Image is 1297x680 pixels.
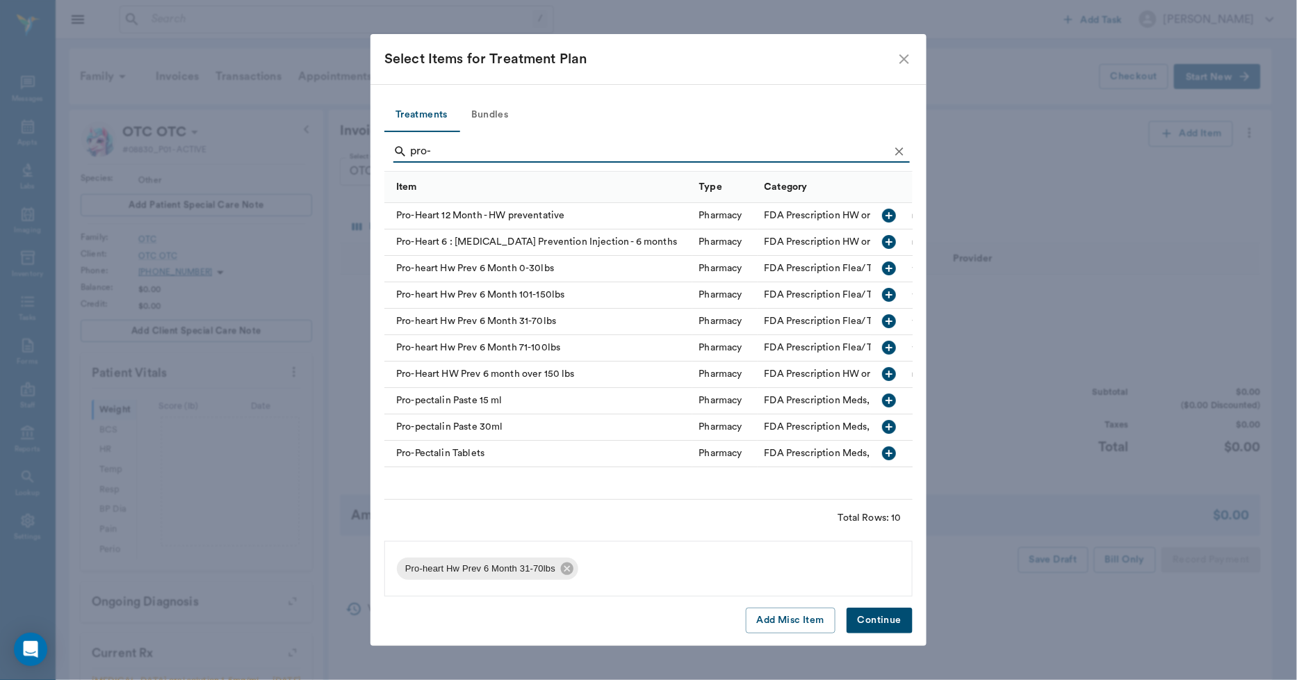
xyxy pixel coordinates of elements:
[384,388,692,414] div: Pro-pectalin Paste 15 ml
[765,288,1047,302] div: FDA Prescription Flea/Tick Non-HW Parasite Control
[765,235,1026,249] div: FDA Prescription HW or Combination HW/Parasite Control
[396,168,417,207] div: Item
[765,420,965,434] div: FDA Prescription Meds, Pill, Cap, Liquid, Etc.
[699,394,742,407] div: Pharmacy
[758,171,1060,202] div: Category
[889,141,910,162] button: Clear
[384,309,692,335] div: Pro-heart Hw Prev 6 Month 31-70lbs
[384,203,692,229] div: Pro-Heart 12 Month - HW preventative
[384,171,692,202] div: Item
[699,367,742,381] div: Pharmacy
[765,367,1026,381] div: FDA Prescription HW or Combination HW/Parasite Control
[838,511,902,525] div: Total Rows: 10
[397,562,564,576] span: Pro-heart Hw Prev 6 Month 31-70lbs
[699,341,742,355] div: Pharmacy
[847,608,913,633] button: Continue
[746,608,835,633] button: Add Misc Item
[384,229,692,256] div: Pro-Heart 6 : [MEDICAL_DATA] Prevention Injection - 6 months
[699,235,742,249] div: Pharmacy
[699,261,742,275] div: Pharmacy
[765,446,965,460] div: FDA Prescription Meds, Pill, Cap, Liquid, Etc.
[397,558,578,580] div: Pro-heart Hw Prev 6 Month 31-70lbs
[765,168,808,207] div: Category
[896,51,913,67] button: close
[410,140,889,163] input: Find a treatment
[699,314,742,328] div: Pharmacy
[384,282,692,309] div: Pro-heart Hw Prev 6 Month 101-150lbs
[384,48,896,70] div: Select Items for Treatment Plan
[384,441,692,467] div: Pro-Pectalin Tablets
[384,256,692,282] div: Pro-heart Hw Prev 6 Month 0-30lbs
[699,446,742,460] div: Pharmacy
[384,99,459,132] button: Treatments
[765,314,1047,328] div: FDA Prescription Flea/Tick Non-HW Parasite Control
[699,288,742,302] div: Pharmacy
[765,394,965,407] div: FDA Prescription Meds, Pill, Cap, Liquid, Etc.
[692,171,758,202] div: Type
[765,209,1026,222] div: FDA Prescription HW or Combination HW/Parasite Control
[384,362,692,388] div: Pro-Heart HW Prev 6 month over 150 lbs
[765,261,1047,275] div: FDA Prescription Flea/Tick Non-HW Parasite Control
[765,341,1047,355] div: FDA Prescription Flea/Tick Non-HW Parasite Control
[699,420,742,434] div: Pharmacy
[459,99,521,132] button: Bundles
[384,335,692,362] div: Pro-heart Hw Prev 6 Month 71-100lbs
[393,140,910,165] div: Search
[384,414,692,441] div: Pro-pectalin Paste 30ml
[14,633,47,666] div: Open Intercom Messenger
[699,209,742,222] div: Pharmacy
[699,168,723,207] div: Type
